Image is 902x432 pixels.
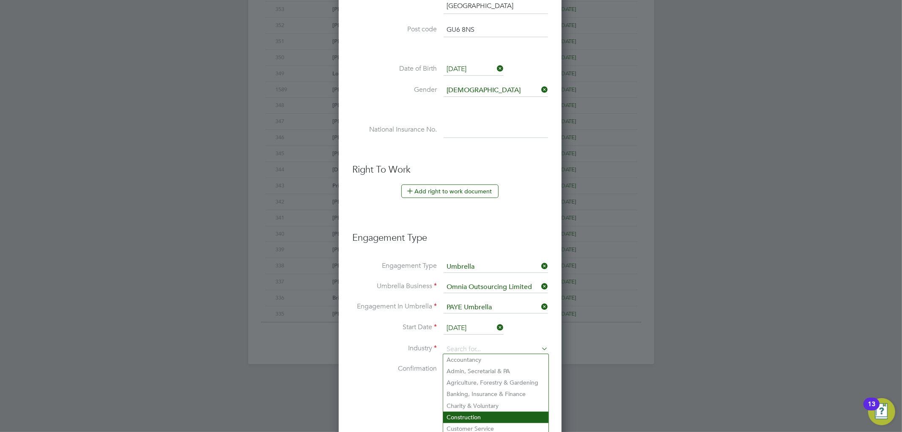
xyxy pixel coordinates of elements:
[443,366,548,377] li: Admin, Secretarial & PA
[868,404,875,415] div: 13
[352,25,437,34] label: Post code
[352,364,437,373] label: Confirmation
[352,125,437,134] label: National Insurance No.
[443,388,548,400] li: Banking, Insurance & Finance
[352,344,437,353] label: Industry
[352,64,437,73] label: Date of Birth
[444,261,548,273] input: Select one
[442,364,467,373] span: Auto
[444,343,548,356] input: Search for...
[444,84,548,97] input: Select one
[442,393,474,401] span: Manual
[352,323,437,332] label: Start Date
[868,398,895,425] button: Open Resource Center, 13 new notifications
[352,302,437,311] label: Engagement In Umbrella
[443,377,548,388] li: Agriculture, Forestry & Gardening
[444,302,548,314] input: Search for...
[444,63,504,76] input: Select one
[443,400,548,412] li: Charity & Voluntary
[352,164,548,176] h3: Right To Work
[352,261,437,270] label: Engagement Type
[352,85,437,94] label: Gender
[444,322,504,335] input: Select one
[443,412,548,423] li: Construction
[352,223,548,244] h3: Engagement Type
[443,354,548,366] li: Accountancy
[352,282,437,291] label: Umbrella Business
[444,281,548,293] input: Search for...
[401,184,499,198] button: Add right to work document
